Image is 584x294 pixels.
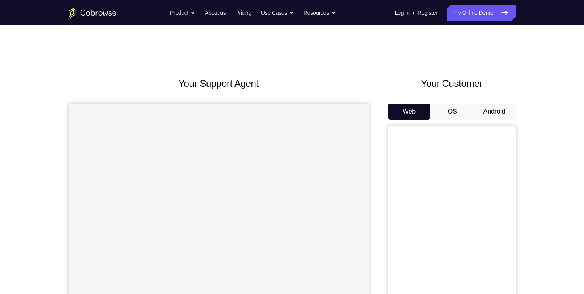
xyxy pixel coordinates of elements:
a: Pricing [235,5,251,21]
button: Web [388,104,431,120]
a: Go to the home page [69,8,117,18]
button: Use Cases [261,5,294,21]
a: Log In [395,5,410,21]
button: Product [170,5,195,21]
span: / [413,8,414,18]
a: About us [205,5,226,21]
h2: Your Customer [388,76,516,91]
a: Register [418,5,437,21]
a: Try Online Demo [447,5,515,21]
button: Resources [303,5,336,21]
h2: Your Support Agent [69,76,369,91]
button: iOS [430,104,473,120]
button: Android [473,104,516,120]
